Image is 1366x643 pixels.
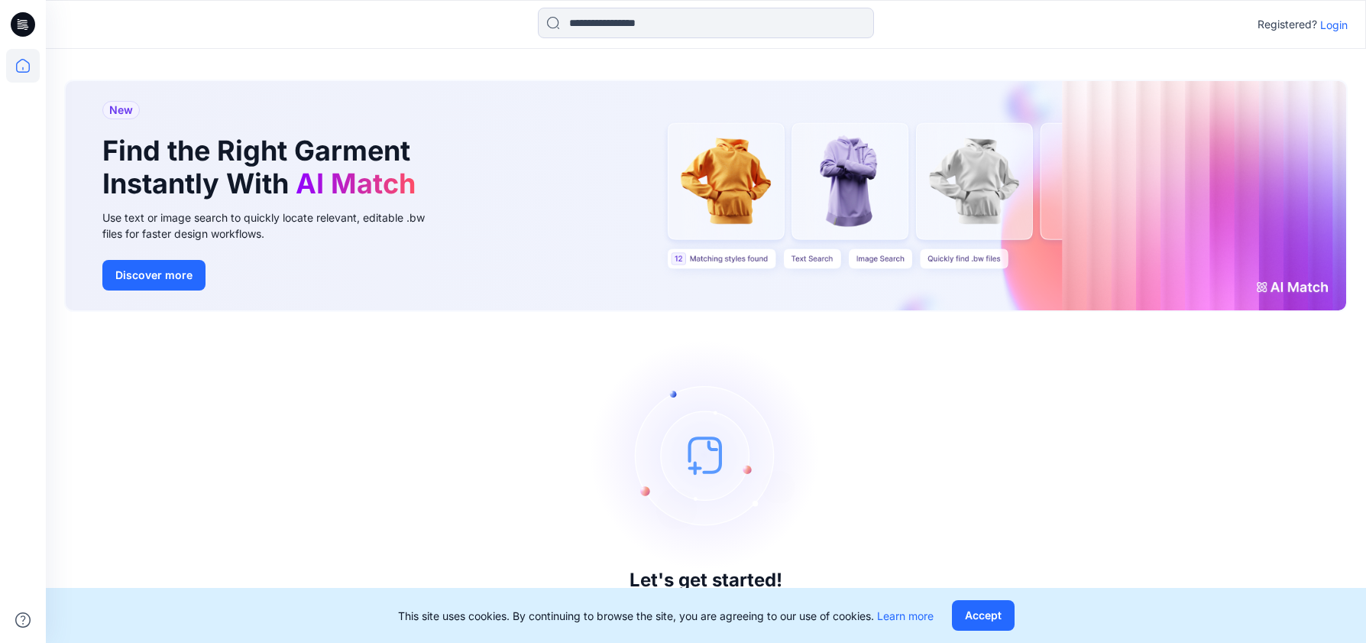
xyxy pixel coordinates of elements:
[1320,17,1348,33] p: Login
[952,600,1015,631] button: Accept
[102,209,446,242] div: Use text or image search to quickly locate relevant, editable .bw files for faster design workflows.
[109,101,133,119] span: New
[398,608,934,624] p: This site uses cookies. By continuing to browse the site, you are agreeing to our use of cookies.
[591,340,821,570] img: empty-state-image.svg
[877,609,934,622] a: Learn more
[102,135,423,200] h1: Find the Right Garment Instantly With
[102,260,206,291] button: Discover more
[630,570,782,591] h3: Let's get started!
[1258,15,1317,34] p: Registered?
[296,167,416,200] span: AI Match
